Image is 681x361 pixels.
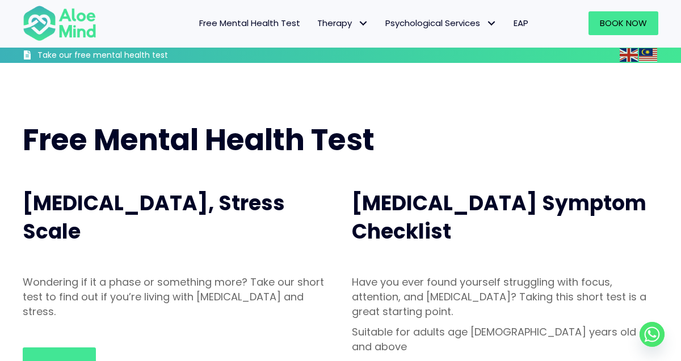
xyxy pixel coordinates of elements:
img: en [620,48,638,62]
a: Take our free mental health test [23,50,221,63]
span: Free Mental Health Test [23,119,375,160]
a: Malay [639,48,658,61]
span: EAP [514,17,528,29]
p: Suitable for adults age [DEMOGRAPHIC_DATA] years old and above [352,325,658,354]
a: Book Now [588,11,658,35]
p: Have you ever found yourself struggling with focus, attention, and [MEDICAL_DATA]? Taking this sh... [352,275,658,319]
a: TherapyTherapy: submenu [309,11,377,35]
span: Therapy: submenu [355,15,371,32]
span: Psychological Services [385,17,497,29]
span: [MEDICAL_DATA], Stress Scale [23,189,285,246]
nav: Menu [108,11,537,35]
span: Psychological Services: submenu [483,15,499,32]
span: [MEDICAL_DATA] Symptom Checklist [352,189,646,246]
h3: Take our free mental health test [37,50,221,61]
a: EAP [505,11,537,35]
span: Book Now [600,17,647,29]
span: Free Mental Health Test [199,17,300,29]
a: Free Mental Health Test [191,11,309,35]
a: English [620,48,639,61]
a: Whatsapp [640,322,665,347]
p: Wondering if it a phase or something more? Take our short test to find out if you’re living with ... [23,275,329,319]
span: Therapy [317,17,368,29]
img: Aloe mind Logo [23,5,96,42]
a: Psychological ServicesPsychological Services: submenu [377,11,505,35]
img: ms [639,48,657,62]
